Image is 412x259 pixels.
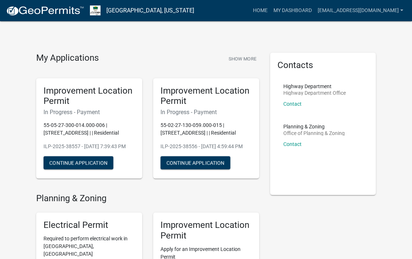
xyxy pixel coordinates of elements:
a: Contact [283,141,302,147]
p: ILP-2025-38556 - [DATE] 4:59:44 PM [160,143,252,150]
h4: Planning & Zoning [36,193,259,204]
p: Highway Department Office [283,90,346,95]
h5: Improvement Location Permit [44,86,135,107]
a: [GEOGRAPHIC_DATA], [US_STATE] [106,4,194,17]
p: Office of Planning & Zoning [283,131,345,136]
a: Contact [283,101,302,107]
p: Highway Department [283,84,346,89]
p: Planning & Zoning [283,124,345,129]
h4: My Applications [36,53,99,64]
h5: Electrical Permit [44,220,135,230]
a: Home [250,4,271,18]
p: ILP-2025-38557 - [DATE] 7:39:43 PM [44,143,135,150]
button: Continue Application [160,156,230,169]
img: Morgan County, Indiana [90,5,101,15]
p: 55-05-27-300-014.000-006 | [STREET_ADDRESS] | | Residential [44,121,135,137]
p: Required to perform electrical work in [GEOGRAPHIC_DATA], [GEOGRAPHIC_DATA] [44,235,135,258]
a: [EMAIL_ADDRESS][DOMAIN_NAME] [315,4,406,18]
button: Continue Application [44,156,113,169]
a: My Dashboard [271,4,315,18]
button: Show More [226,53,259,65]
h5: Improvement Location Permit [160,86,252,107]
h6: In Progress - Payment [44,109,135,116]
p: 55-02-27-130-059.000-015 | [STREET_ADDRESS] | | Residential [160,121,252,137]
h5: Contacts [277,60,369,71]
h5: Improvement Location Permit [160,220,252,241]
h6: In Progress - Payment [160,109,252,116]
